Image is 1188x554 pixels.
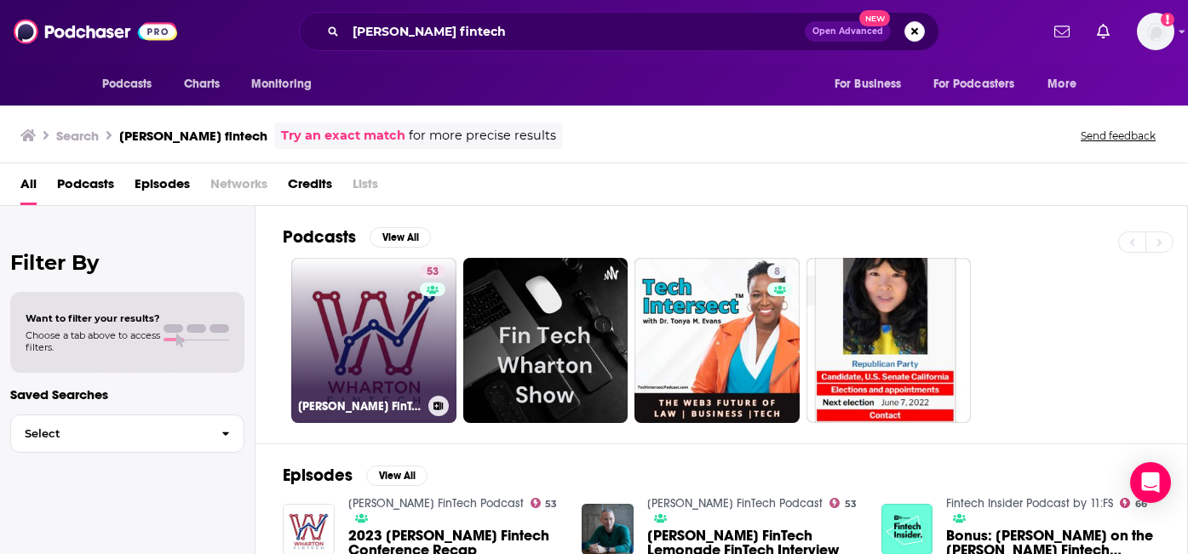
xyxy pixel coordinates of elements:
span: For Podcasters [933,72,1015,96]
h2: Podcasts [283,226,356,248]
a: 53[PERSON_NAME] FinTech Podcast [291,258,456,423]
span: Choose a tab above to access filters. [26,329,160,353]
span: Lists [353,170,378,205]
span: 53 [545,500,557,508]
div: Search podcasts, credits, & more... [299,12,939,51]
h3: [PERSON_NAME] fintech [119,128,267,144]
span: Networks [210,170,267,205]
span: for more precise results [409,126,556,146]
button: Show profile menu [1137,13,1174,50]
button: Select [10,414,244,453]
span: Logged in as PresleyM [1137,13,1174,50]
h2: Episodes [283,465,353,486]
button: open menu [823,68,923,100]
span: 53 [427,264,439,281]
a: All [20,170,37,205]
a: Wharton FinTech Podcast [348,496,524,511]
img: Podchaser - Follow, Share and Rate Podcasts [14,15,177,48]
a: 53 [531,498,558,508]
span: Open Advanced [812,27,883,36]
a: Charts [173,68,231,100]
a: Fintech Insider Podcast by 11:FS [946,496,1113,511]
a: EpisodesView All [283,465,428,486]
span: Podcasts [102,72,152,96]
a: Episodes [135,170,190,205]
svg: Add a profile image [1161,13,1174,26]
button: View All [366,465,428,486]
button: open menu [1036,68,1098,100]
a: 8 [634,258,800,423]
a: Credits [288,170,332,205]
span: More [1047,72,1076,96]
span: 8 [774,264,780,281]
div: Open Intercom Messenger [1130,462,1171,503]
button: View All [370,227,431,248]
a: Wharton FinTech Podcast [647,496,823,511]
a: Podcasts [57,170,114,205]
a: Show notifications dropdown [1047,17,1076,46]
button: open menu [90,68,175,100]
h3: Search [56,128,99,144]
span: 66 [1135,500,1147,508]
h3: [PERSON_NAME] FinTech Podcast [298,399,422,414]
span: Monitoring [251,72,312,96]
input: Search podcasts, credits, & more... [346,18,805,45]
span: 53 [845,500,857,508]
a: 53 [420,265,445,278]
img: User Profile [1137,13,1174,50]
span: Select [11,428,208,439]
button: open menu [922,68,1040,100]
a: Show notifications dropdown [1090,17,1116,46]
span: Charts [184,72,221,96]
a: Try an exact match [281,126,405,146]
span: Want to filter your results? [26,312,160,324]
span: For Business [835,72,902,96]
span: New [859,10,890,26]
button: Send feedback [1076,129,1161,143]
a: PodcastsView All [283,226,431,248]
a: 8 [767,265,787,278]
button: open menu [239,68,334,100]
h2: Filter By [10,250,244,275]
p: Saved Searches [10,386,244,403]
a: 53 [829,498,857,508]
button: Open AdvancedNew [805,21,891,42]
a: 66 [1120,498,1147,508]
